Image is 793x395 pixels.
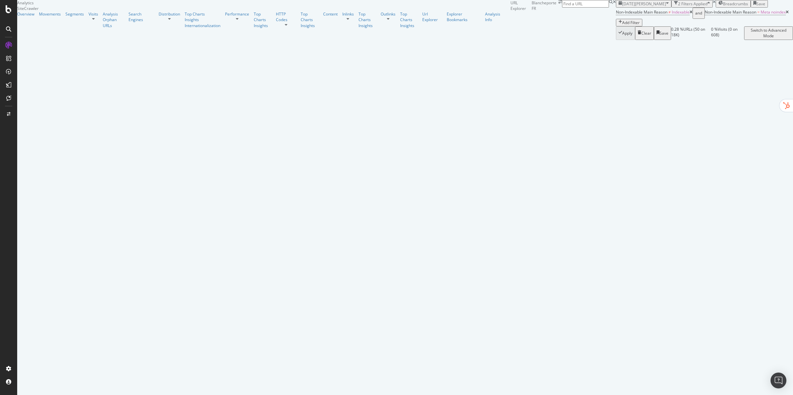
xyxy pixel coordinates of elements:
[185,23,220,28] a: Internationalization
[342,11,354,17] a: Inlinks
[17,11,34,17] a: Overview
[668,9,671,15] span: ≠
[185,17,220,22] a: Insights
[359,11,376,22] a: Top Charts
[723,1,748,7] span: Breadcrumbs
[744,26,793,40] button: Switch to Advanced Mode
[756,1,765,7] div: Save
[635,26,654,40] button: Clear
[225,11,249,17] a: Performance
[103,17,124,28] a: Orphan URLs
[400,23,418,28] a: Insights
[323,11,338,17] a: Content
[485,11,506,22] a: Analysis Info
[757,9,760,15] span: =
[641,30,651,36] div: Clear
[622,30,632,36] div: Apply
[254,23,271,28] a: Insights
[422,11,442,22] a: Url Explorer
[761,9,786,15] span: Meta noindex
[616,26,635,40] button: Apply
[672,9,690,15] span: Indexable
[705,9,756,15] span: Non-Indexable Main Reason
[711,26,744,40] div: 0 % Visits ( 0 on 608 )
[301,11,318,22] a: Top Charts
[771,373,786,388] div: Open Intercom Messenger
[89,11,98,17] a: Visits
[381,11,396,17] a: Outlinks
[622,20,640,25] div: Add Filter
[129,11,154,22] a: Search Engines
[301,23,318,28] a: Insights
[400,11,418,22] a: Top Charts
[65,11,84,17] a: Segments
[17,6,510,11] div: SiteCrawler
[693,8,705,19] button: and
[254,11,271,22] a: Top Charts
[159,11,180,17] a: Distribution
[103,11,124,17] a: Analysis
[185,11,220,17] a: Top Charts
[654,26,671,40] button: Save
[447,11,480,22] a: Explorer Bookmarks
[276,11,296,22] a: HTTP Codes
[39,11,61,17] a: Movements
[660,30,668,36] div: Save
[616,9,667,15] span: Non-Indexable Main Reason
[622,1,666,7] span: 2024 Jan. 11th
[747,27,790,39] div: Switch to Advanced Mode
[616,19,642,26] button: Add Filter
[359,23,376,28] a: Insights
[695,9,702,18] div: and
[678,1,707,7] div: 2 Filters Applied
[671,26,711,40] div: 0.28 % URLs ( 50 on 18K )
